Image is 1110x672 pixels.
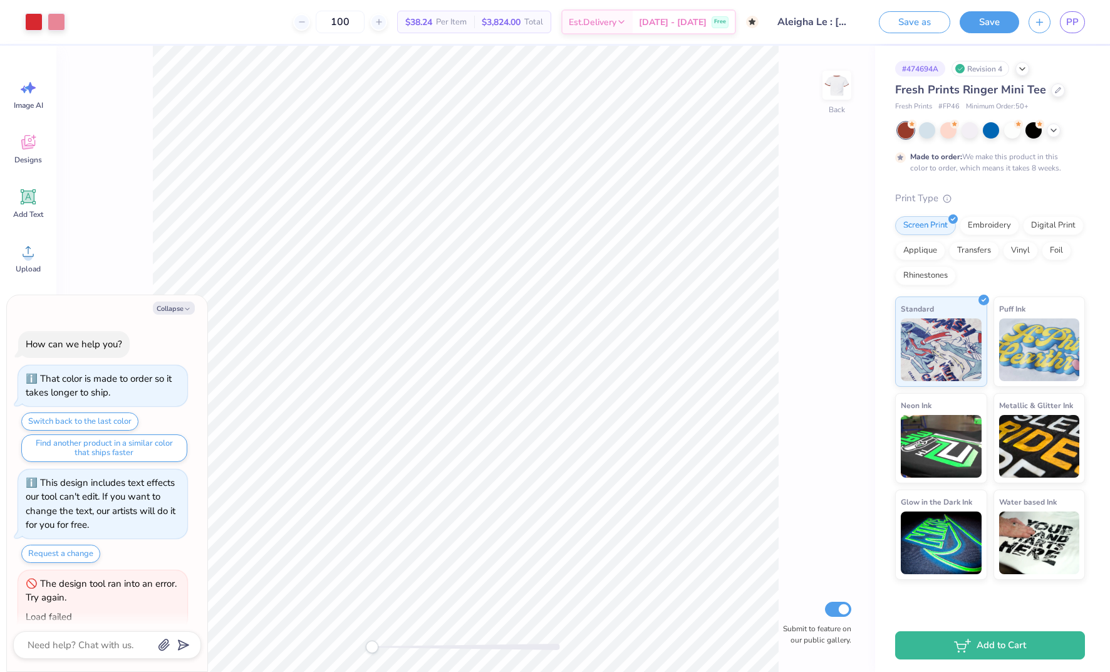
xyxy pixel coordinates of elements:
div: Print Type [895,191,1085,206]
div: # 474694A [895,61,945,76]
span: Total [524,16,543,29]
button: Save as [879,11,950,33]
label: Submit to feature on our public gallery. [776,623,851,646]
span: [DATE] - [DATE] [639,16,707,29]
div: Vinyl [1003,241,1038,260]
div: This design includes text effects our tool can't edit. If you want to change the text, our artist... [26,476,175,532]
img: Standard [901,318,982,381]
img: Back [824,73,849,98]
button: Switch back to the last color [21,412,138,431]
span: Upload [16,264,41,274]
div: Transfers [949,241,999,260]
strong: Made to order: [910,152,962,162]
button: Add to Cart [895,631,1085,659]
span: Glow in the Dark Ink [901,495,972,508]
div: Revision 4 [952,61,1009,76]
div: Rhinestones [895,266,956,285]
a: PP [1060,11,1085,33]
span: Designs [14,155,42,165]
span: Est. Delivery [569,16,616,29]
img: Metallic & Glitter Ink [999,415,1080,478]
span: Free [714,18,726,26]
span: Add Text [13,209,43,219]
button: Collapse [153,302,195,315]
img: Puff Ink [999,318,1080,381]
div: That color is made to order so it takes longer to ship. [26,372,172,399]
span: $3,824.00 [482,16,521,29]
button: Save [960,11,1019,33]
img: Water based Ink [999,512,1080,574]
span: Water based Ink [999,495,1057,508]
span: Image AI [14,100,43,110]
div: How can we help you? [26,338,122,350]
img: Neon Ink [901,415,982,478]
div: Load failed [26,611,72,623]
div: We make this product in this color to order, which means it takes 8 weeks. [910,151,1064,174]
span: PP [1066,15,1079,29]
input: Untitled Design [768,9,860,34]
span: Minimum Order: 50 + [966,102,1029,112]
div: Screen Print [895,216,956,235]
span: Fresh Prints [895,102,932,112]
div: Applique [895,241,945,260]
div: Back [829,104,845,115]
input: – – [316,11,365,33]
span: Per Item [436,16,467,29]
button: Find another product in a similar color that ships faster [21,434,187,462]
span: Puff Ink [999,302,1025,315]
button: Request a change [21,545,100,563]
span: Fresh Prints Ringer Mini Tee [895,82,1046,97]
div: Embroidery [960,216,1019,235]
div: The design tool ran into an error. Try again. [26,577,177,604]
div: Foil [1042,241,1071,260]
span: # FP46 [938,102,960,112]
span: Neon Ink [901,399,931,412]
img: Glow in the Dark Ink [901,512,982,574]
div: Accessibility label [366,641,378,653]
span: Metallic & Glitter Ink [999,399,1073,412]
div: Digital Print [1023,216,1084,235]
span: Standard [901,302,934,315]
span: $38.24 [405,16,432,29]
